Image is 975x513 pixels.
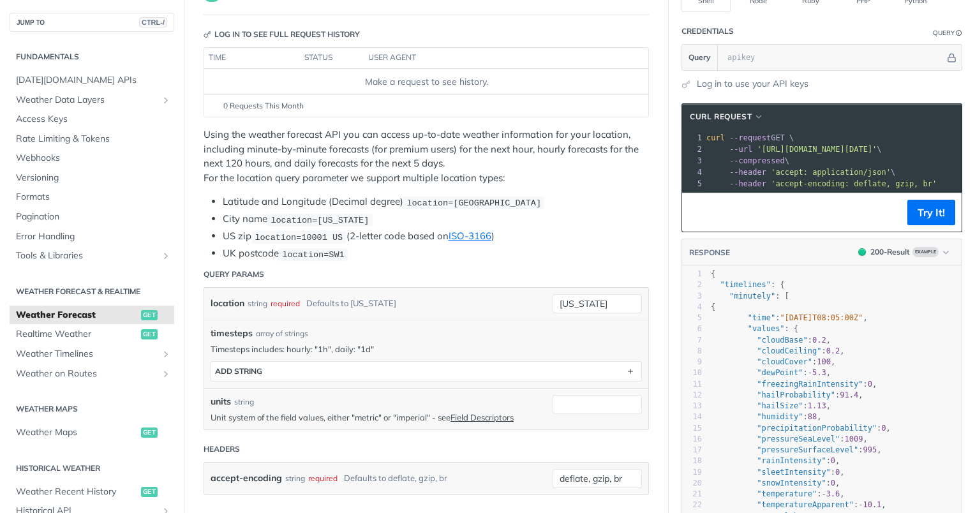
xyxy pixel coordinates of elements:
span: : , [711,313,868,322]
button: Show subpages for Weather on Routes [161,369,171,379]
span: Pagination [16,211,171,223]
span: --header [729,179,766,188]
span: location=[GEOGRAPHIC_DATA] [406,198,541,207]
span: 3.6 [826,489,840,498]
h2: Historical Weather [10,463,174,474]
th: time [204,48,300,68]
svg: Key [204,31,211,38]
span: "snowIntensity" [757,479,826,487]
div: 5 [682,178,704,190]
span: Access Keys [16,113,171,126]
span: Realtime Weather [16,328,138,341]
span: cURL Request [690,111,752,123]
div: array of strings [256,328,308,339]
button: Show subpages for Weather Timelines [161,349,171,359]
span: location=10001 US [255,232,343,242]
span: "freezingRainIntensity" [757,380,863,389]
span: : , [711,479,840,487]
span: get [141,329,158,339]
div: 6 [682,323,702,334]
span: "temperatureApparent" [757,500,854,509]
a: Webhooks [10,149,174,168]
span: - [858,500,863,509]
div: 16 [682,434,702,445]
div: 3 [682,291,702,302]
span: : { [711,324,798,333]
div: 4 [682,302,702,313]
div: 10 [682,368,702,378]
span: curl [706,133,725,142]
span: 'accept: application/json' [771,168,891,177]
span: --header [729,168,766,177]
span: 88 [808,412,817,421]
span: : , [711,401,831,410]
a: Realtime Weatherget [10,325,174,344]
span: "humidity" [757,412,803,421]
span: "temperature" [757,489,817,498]
span: Versioning [16,172,171,184]
a: Log in to use your API keys [697,77,808,91]
a: [DATE][DOMAIN_NAME] APIs [10,71,174,90]
i: Information [956,30,962,36]
span: Weather Recent History [16,486,138,498]
span: "values" [748,324,785,333]
span: 0 [831,456,835,465]
span: 995 [863,445,877,454]
span: "cloudBase" [757,336,807,345]
div: 12 [682,390,702,401]
a: Error Handling [10,227,174,246]
span: --request [729,133,771,142]
span: 1009 [845,435,863,443]
div: 4 [682,167,704,178]
span: 100 [817,357,831,366]
span: "sleetIntensity" [757,468,831,477]
a: Tools & LibrariesShow subpages for Tools & Libraries [10,246,174,265]
button: Hide [945,51,958,64]
span: "hailProbability" [757,390,835,399]
span: 10.1 [863,500,881,509]
span: Weather Maps [16,426,138,439]
span: : { [711,280,785,289]
span: "[DATE]T08:05:00Z" [780,313,863,322]
span: 0.2 [826,346,840,355]
span: : , [711,445,881,454]
span: 0.2 [812,336,826,345]
span: : , [711,390,863,399]
th: status [300,48,364,68]
button: 200200-ResultExample [852,246,955,258]
div: 17 [682,445,702,456]
span: "rainIntensity" [757,456,826,465]
div: string [234,396,254,408]
span: "timelines" [720,280,770,289]
span: : , [711,500,886,509]
span: Example [912,247,939,257]
span: Weather Data Layers [16,94,158,107]
span: : , [711,468,845,477]
a: Weather Recent Historyget [10,482,174,502]
div: required [271,294,300,313]
a: Weather Data LayersShow subpages for Weather Data Layers [10,91,174,110]
span: : , [711,357,835,366]
a: Weather Forecastget [10,306,174,325]
button: Query [682,45,718,70]
div: string [285,469,305,487]
span: 'accept-encoding: deflate, gzip, br' [771,179,937,188]
h2: Weather Maps [10,403,174,415]
a: Weather on RoutesShow subpages for Weather on Routes [10,364,174,383]
span: : , [711,435,868,443]
li: US zip (2-letter code based on ) [223,229,649,244]
div: Query Params [204,269,264,280]
span: 0 Requests This Month [223,100,304,112]
span: get [141,487,158,497]
div: 1 [682,269,702,279]
div: 11 [682,379,702,390]
p: Unit system of the field values, either "metric" or "imperial" - see [211,412,546,423]
label: units [211,395,231,408]
div: 9 [682,357,702,368]
div: Headers [204,443,240,455]
span: \ [706,156,789,165]
div: Make a request to see history. [209,75,643,89]
div: 20 [682,478,702,489]
a: ISO-3166 [449,230,491,242]
button: Copy to clipboard [688,203,706,222]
